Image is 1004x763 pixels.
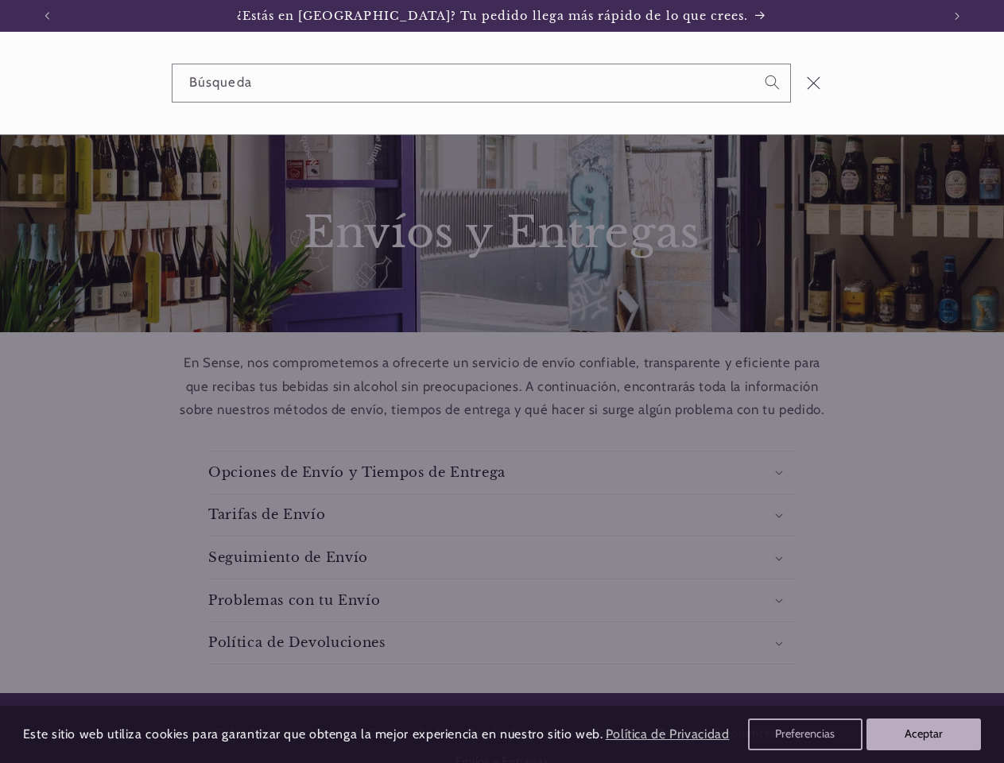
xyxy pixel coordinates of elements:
span: ¿Estás en [GEOGRAPHIC_DATA]? Tu pedido llega más rápido de lo que crees. [237,9,749,23]
button: Cerrar [796,64,832,101]
button: Preferencias [748,718,863,750]
span: Este sitio web utiliza cookies para garantizar que obtenga la mejor experiencia en nuestro sitio ... [23,726,603,742]
button: Aceptar [866,718,981,750]
a: Política de Privacidad (opens in a new tab) [603,721,731,749]
button: Búsqueda [754,64,790,101]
